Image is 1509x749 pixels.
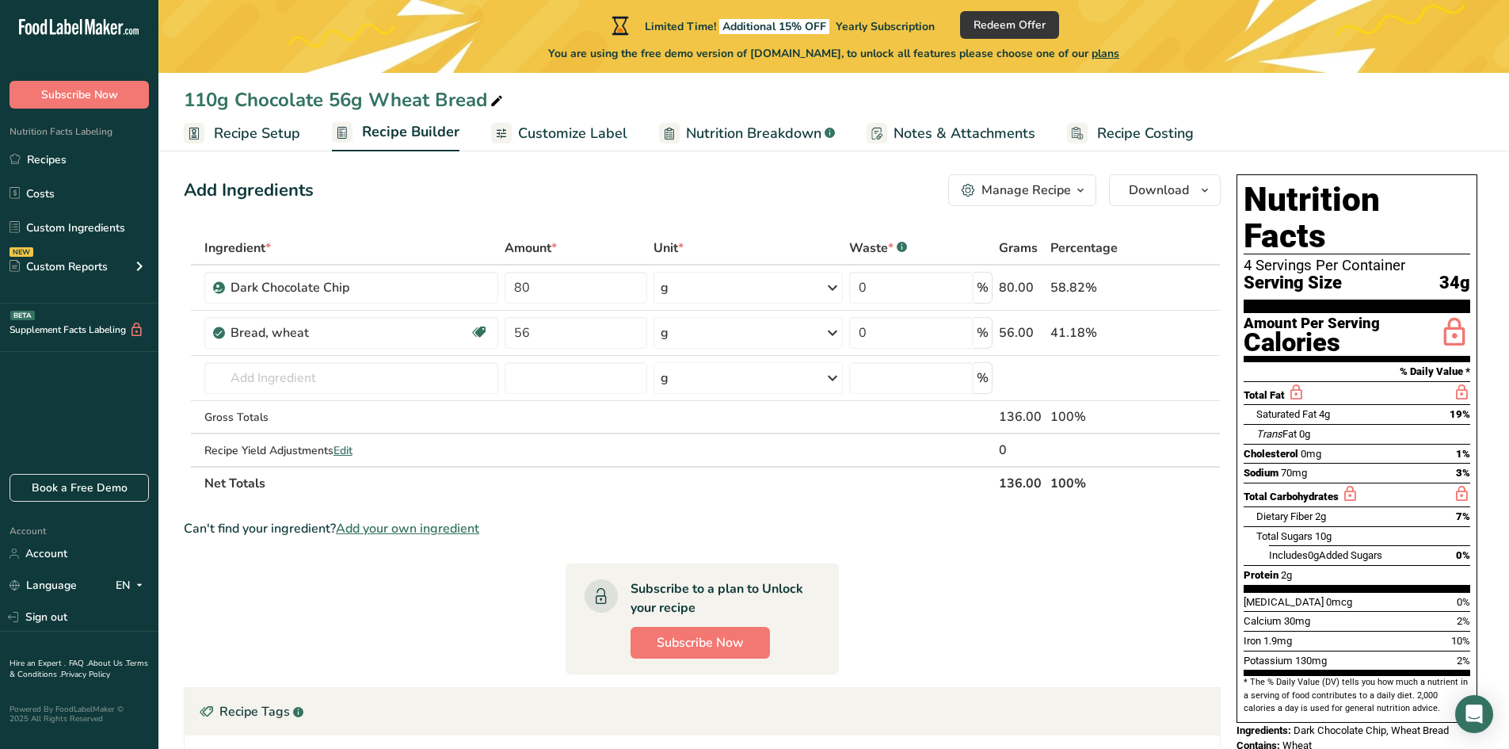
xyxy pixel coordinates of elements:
[1315,510,1326,522] span: 2g
[1456,510,1470,522] span: 7%
[999,278,1044,297] div: 80.00
[204,409,498,426] div: Gross Totals
[1244,655,1293,667] span: Potassium
[659,116,835,151] a: Nutrition Breakdown
[996,466,1047,499] th: 136.00
[608,16,935,35] div: Limited Time!
[1456,467,1470,479] span: 3%
[1301,448,1321,460] span: 0mg
[948,174,1096,206] button: Manage Recipe
[1456,448,1470,460] span: 1%
[1244,389,1285,401] span: Total Fat
[1092,46,1119,61] span: plans
[1244,182,1470,254] h1: Nutrition Facts
[184,116,300,151] a: Recipe Setup
[61,669,110,680] a: Privacy Policy
[10,247,33,257] div: NEW
[1457,615,1470,627] span: 2%
[491,116,627,151] a: Customize Label
[719,19,829,34] span: Additional 15% OFF
[1281,467,1307,479] span: 70mg
[999,323,1044,342] div: 56.00
[1456,549,1470,561] span: 0%
[10,571,77,599] a: Language
[836,19,935,34] span: Yearly Subscription
[1244,676,1470,715] section: * The % Daily Value (DV) tells you how much a nutrient in a serving of food contributes to a dail...
[10,658,148,680] a: Terms & Conditions .
[1308,549,1319,561] span: 0g
[185,688,1220,736] div: Recipe Tags
[1050,278,1145,297] div: 58.82%
[184,178,314,204] div: Add Ingredients
[1067,116,1194,151] a: Recipe Costing
[1244,596,1324,608] span: [MEDICAL_DATA]
[1269,549,1382,561] span: Includes Added Sugars
[1244,273,1342,293] span: Serving Size
[1244,448,1298,460] span: Cholesterol
[1050,323,1145,342] div: 41.18%
[1455,695,1493,733] div: Open Intercom Messenger
[116,576,149,595] div: EN
[201,466,996,499] th: Net Totals
[1315,530,1332,542] span: 10g
[1319,408,1330,420] span: 4g
[974,17,1046,33] span: Redeem Offer
[1244,316,1380,331] div: Amount Per Serving
[1244,362,1470,381] section: % Daily Value *
[332,114,459,152] a: Recipe Builder
[1244,331,1380,354] div: Calories
[661,323,669,342] div: g
[10,81,149,109] button: Subscribe Now
[960,11,1059,39] button: Redeem Offer
[1129,181,1189,200] span: Download
[1244,491,1339,503] span: Total Carbohydrates
[1299,428,1310,440] span: 0g
[1244,569,1278,581] span: Protein
[999,239,1038,258] span: Grams
[1097,123,1194,144] span: Recipe Costing
[505,239,557,258] span: Amount
[1281,569,1292,581] span: 2g
[204,362,498,394] input: Add Ingredient
[1256,408,1317,420] span: Saturated Fat
[1457,655,1470,667] span: 2%
[999,441,1044,460] div: 0
[204,442,498,459] div: Recipe Yield Adjustments
[1326,596,1352,608] span: 0mcg
[1244,615,1282,627] span: Calcium
[849,239,907,258] div: Waste
[661,278,669,297] div: g
[894,123,1035,144] span: Notes & Attachments
[661,369,669,388] div: g
[1244,467,1278,479] span: Sodium
[999,407,1044,426] div: 136.00
[41,86,118,103] span: Subscribe Now
[1237,724,1291,736] span: Ingredients:
[231,323,429,342] div: Bread, wheat
[10,258,108,275] div: Custom Reports
[231,278,429,297] div: Dark Chocolate Chip
[10,474,149,502] a: Book a Free Demo
[1256,510,1313,522] span: Dietary Fiber
[1050,239,1118,258] span: Percentage
[10,658,66,669] a: Hire an Expert .
[686,123,821,144] span: Nutrition Breakdown
[1047,466,1149,499] th: 100%
[1256,428,1282,440] i: Trans
[1050,407,1145,426] div: 100%
[1294,724,1449,736] span: Dark Chocolate Chip, Wheat Bread
[1256,428,1297,440] span: Fat
[1256,530,1313,542] span: Total Sugars
[1450,408,1470,420] span: 19%
[10,705,149,724] div: Powered By FoodLabelMaker © 2025 All Rights Reserved
[204,239,271,258] span: Ingredient
[1439,273,1470,293] span: 34g
[518,123,627,144] span: Customize Label
[548,45,1119,62] span: You are using the free demo version of [DOMAIN_NAME], to unlock all features please choose one of...
[867,116,1035,151] a: Notes & Attachments
[1244,635,1261,647] span: Iron
[1284,615,1310,627] span: 30mg
[184,519,1221,538] div: Can't find your ingredient?
[333,443,352,458] span: Edit
[336,519,479,538] span: Add your own ingredient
